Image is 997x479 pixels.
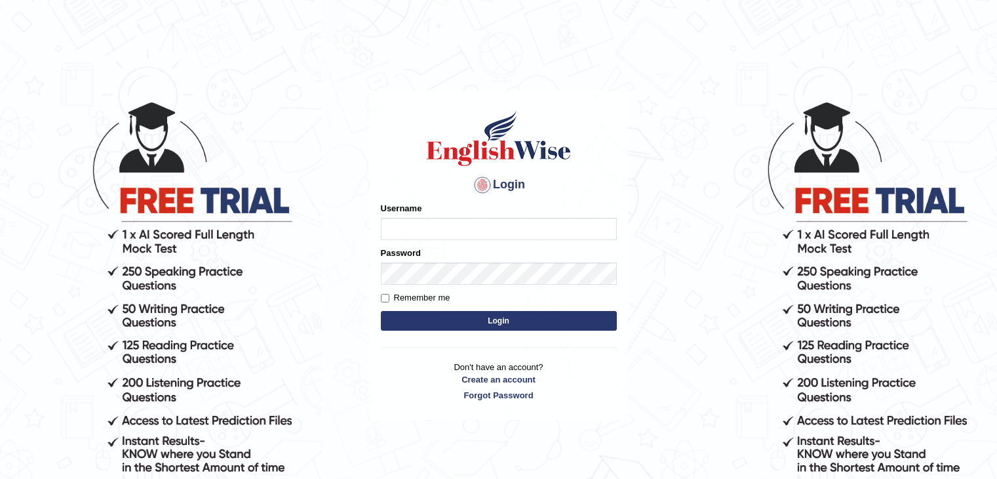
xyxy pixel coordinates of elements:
input: Remember me [381,294,389,302]
label: Password [381,247,421,259]
h4: Login [381,175,617,196]
label: Username [381,202,422,215]
p: Don't have an account? [381,361,617,402]
label: Remember me [381,291,450,304]
a: Create an account [381,373,617,386]
img: Logo of English Wise sign in for intelligent practice with AI [424,109,574,168]
button: Login [381,311,617,331]
a: Forgot Password [381,389,617,402]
